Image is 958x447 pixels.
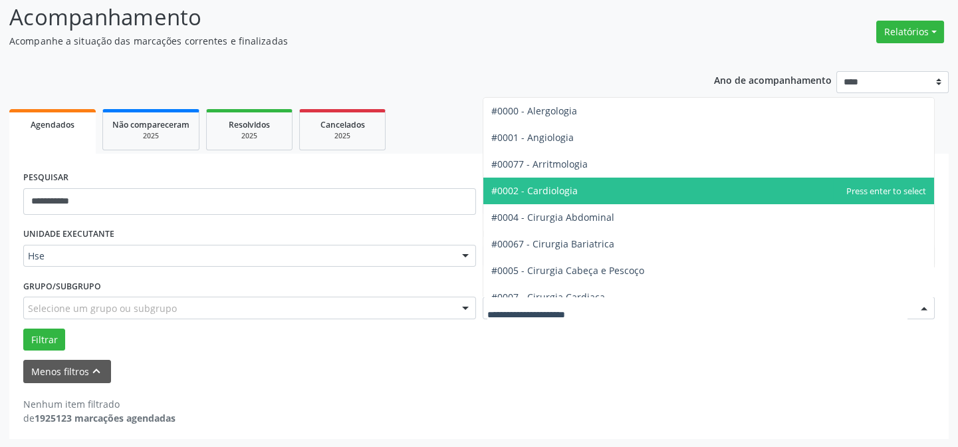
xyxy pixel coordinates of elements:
[491,291,605,303] span: #0007 - Cirurgia Cardiaca
[23,276,101,297] label: Grupo/Subgrupo
[9,34,667,48] p: Acompanhe a situação das marcações correntes e finalizadas
[229,119,270,130] span: Resolvidos
[23,329,65,351] button: Filtrar
[35,412,176,424] strong: 1925123 marcações agendadas
[89,364,104,378] i: keyboard_arrow_up
[31,119,74,130] span: Agendados
[23,168,68,188] label: PESQUISAR
[491,158,588,170] span: #00077 - Arritmologia
[491,211,614,223] span: #0004 - Cirurgia Abdominal
[23,224,114,245] label: UNIDADE EXECUTANTE
[320,119,365,130] span: Cancelados
[23,360,111,383] button: Menos filtroskeyboard_arrow_up
[23,411,176,425] div: de
[491,131,574,144] span: #0001 - Angiologia
[491,104,577,117] span: #0000 - Alergologia
[876,21,944,43] button: Relatórios
[23,397,176,411] div: Nenhum item filtrado
[28,249,449,263] span: Hse
[309,131,376,141] div: 2025
[112,131,189,141] div: 2025
[112,119,189,130] span: Não compareceram
[491,264,644,277] span: #0005 - Cirurgia Cabeça e Pescoço
[491,237,614,250] span: #00067 - Cirurgia Bariatrica
[714,71,832,88] p: Ano de acompanhamento
[9,1,667,34] p: Acompanhamento
[28,301,177,315] span: Selecione um grupo ou subgrupo
[491,184,578,197] span: #0002 - Cardiologia
[216,131,283,141] div: 2025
